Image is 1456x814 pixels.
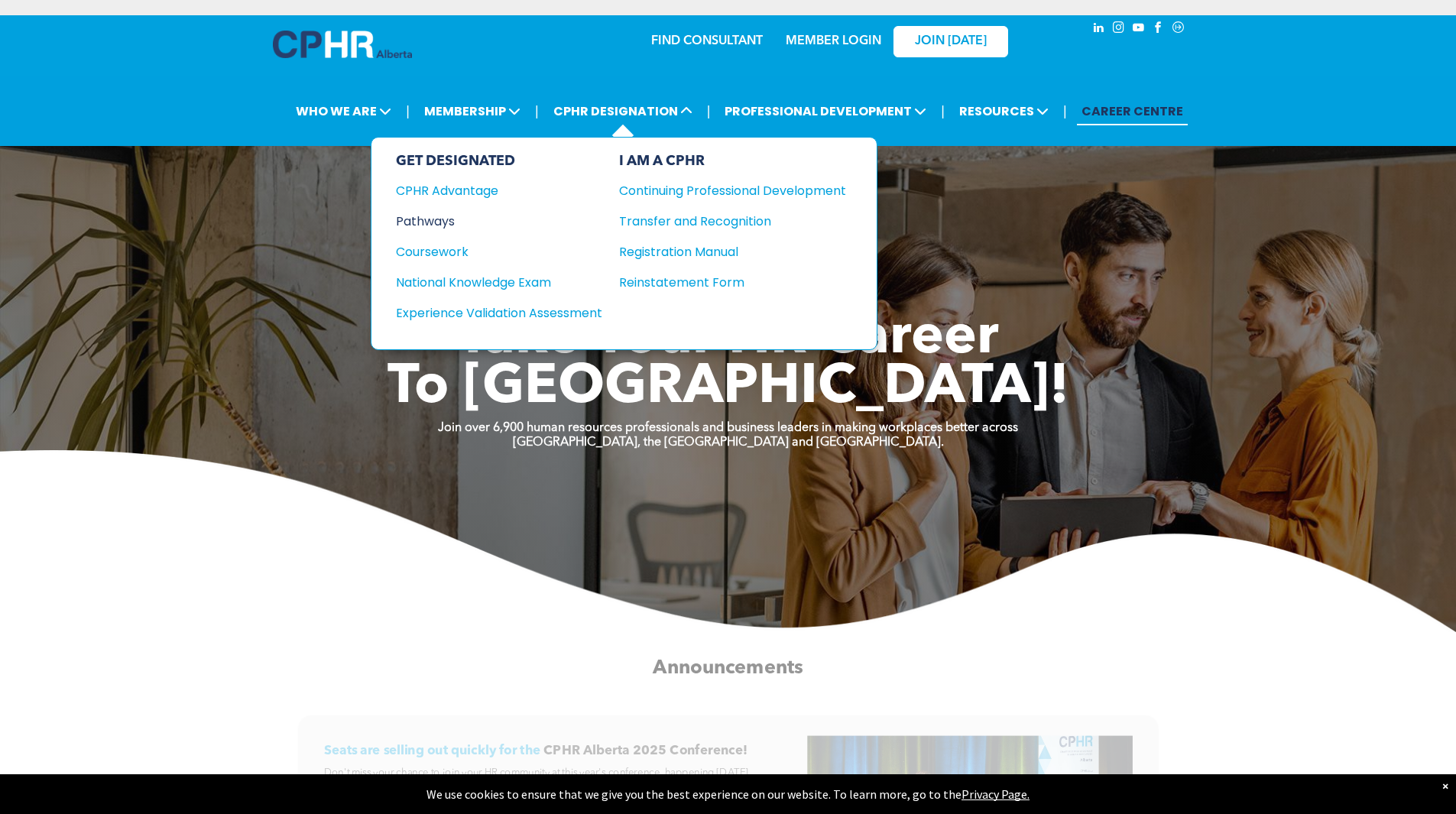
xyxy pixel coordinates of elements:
[324,768,748,803] span: Don't miss your chance to join your HR community at this year's conference, happening [DATE] and ...
[291,97,396,125] span: WHO WE ARE
[619,153,846,170] div: I AM A CPHR
[651,35,763,47] a: FIND CONSULTANT
[396,242,582,261] div: Coursework
[653,658,803,677] span: Announcements
[915,34,987,49] span: JOIN [DATE]
[1063,96,1067,127] li: |
[961,786,1030,802] a: Privacy Page.
[535,96,539,127] li: |
[619,212,823,231] div: Transfer and Recognition
[1442,778,1448,793] div: Dismiss notification
[1091,19,1107,40] a: linkedin
[720,97,931,125] span: PROFESSIONAL DEVELOPMENT
[619,181,823,200] div: Continuing Professional Development
[396,181,582,200] div: CPHR Advantage
[396,242,602,261] a: Coursework
[1130,19,1147,40] a: youtube
[619,181,846,200] a: Continuing Professional Development
[1150,19,1167,40] a: facebook
[273,31,412,58] img: A blue and white logo for cp alberta
[619,273,846,292] a: Reinstatement Form
[396,303,582,323] div: Experience Validation Assessment
[619,242,846,261] a: Registration Manual
[619,242,823,261] div: Registration Manual
[396,303,602,323] a: Experience Validation Assessment
[513,436,944,449] strong: [GEOGRAPHIC_DATA], the [GEOGRAPHIC_DATA] and [GEOGRAPHIC_DATA].
[1170,19,1187,40] a: Social network
[396,153,602,170] div: GET DESIGNATED
[396,212,602,231] a: Pathways
[438,422,1018,434] strong: Join over 6,900 human resources professionals and business leaders in making workplaces better ac...
[396,273,602,292] a: National Knowledge Exam
[893,26,1008,57] a: JOIN [DATE]
[420,97,525,125] span: MEMBERSHIP
[1111,19,1127,40] a: instagram
[1077,97,1188,125] a: CAREER CENTRE
[619,273,823,292] div: Reinstatement Form
[941,96,945,127] li: |
[396,212,582,231] div: Pathways
[707,96,711,127] li: |
[396,181,602,200] a: CPHR Advantage
[324,744,541,757] span: Seats are selling out quickly for the
[406,96,410,127] li: |
[396,273,582,292] div: National Knowledge Exam
[619,212,846,231] a: Transfer and Recognition
[388,361,1069,416] span: To [GEOGRAPHIC_DATA]!
[955,97,1053,125] span: RESOURCES
[549,97,697,125] span: CPHR DESIGNATION
[786,35,881,47] a: MEMBER LOGIN
[543,744,747,757] span: CPHR Alberta 2025 Conference!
